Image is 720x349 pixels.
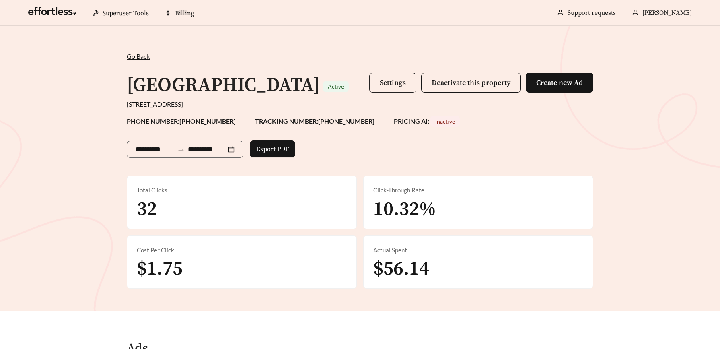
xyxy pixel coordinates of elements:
span: Deactivate this property [432,78,510,87]
span: to [177,146,185,153]
span: Billing [175,9,194,17]
div: Cost Per Click [137,246,347,255]
span: Settings [380,78,406,87]
span: Create new Ad [536,78,583,87]
span: Export PDF [256,144,289,154]
span: $1.75 [137,257,183,281]
div: Total Clicks [137,186,347,195]
div: Actual Spent [373,246,583,255]
strong: PRICING AI: [394,117,460,125]
button: Export PDF [250,140,295,157]
button: Settings [369,73,416,93]
span: 10.32% [373,197,436,221]
strong: PHONE NUMBER: [PHONE_NUMBER] [127,117,236,125]
span: Go Back [127,52,150,60]
span: Superuser Tools [103,9,149,17]
span: swap-right [177,146,185,153]
span: Active [328,83,344,90]
span: [PERSON_NAME] [642,9,692,17]
div: Click-Through Rate [373,186,583,195]
strong: TRACKING NUMBER: [PHONE_NUMBER] [255,117,374,125]
span: 32 [137,197,157,221]
div: [STREET_ADDRESS] [127,99,593,109]
h1: [GEOGRAPHIC_DATA] [127,73,320,97]
span: Inactive [435,118,455,125]
a: Support requests [568,9,616,17]
button: Create new Ad [526,73,593,93]
span: $56.14 [373,257,429,281]
button: Deactivate this property [421,73,521,93]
